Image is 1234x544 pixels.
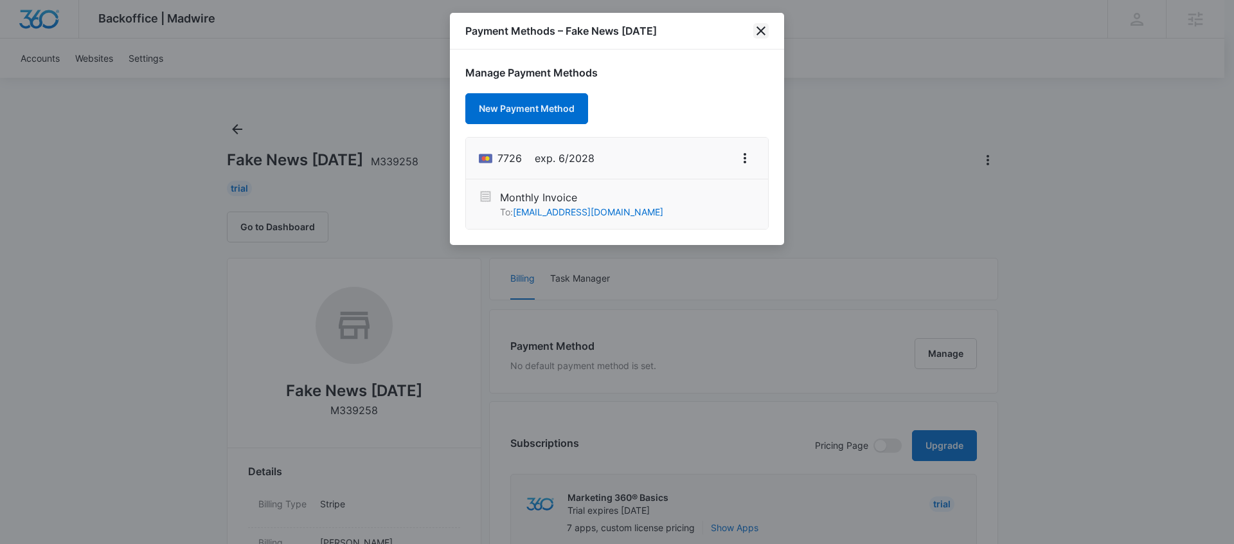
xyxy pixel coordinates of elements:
[735,148,755,168] button: View More
[497,150,522,166] span: Mastercard ending with
[500,205,663,219] p: To:
[465,23,657,39] h1: Payment Methods – Fake News [DATE]
[535,150,595,166] span: exp. 6/2028
[753,23,769,39] button: close
[500,190,663,205] p: Monthly Invoice
[513,206,663,217] a: [EMAIL_ADDRESS][DOMAIN_NAME]
[465,93,588,124] button: New Payment Method
[465,65,769,80] h1: Manage Payment Methods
